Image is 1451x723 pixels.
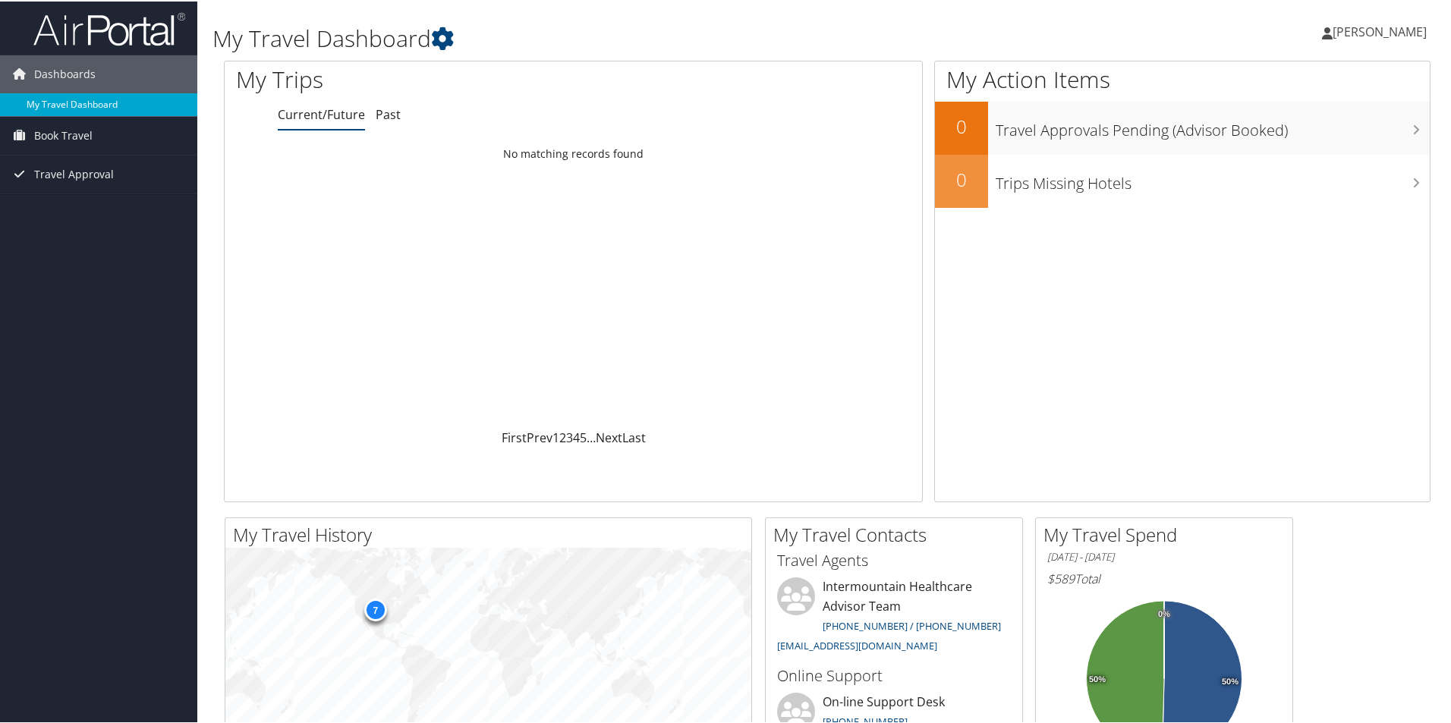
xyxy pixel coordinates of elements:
h2: My Travel Spend [1043,520,1292,546]
tspan: 0% [1158,608,1170,618]
h3: Online Support [777,664,1011,685]
a: First [502,428,527,445]
li: Intermountain Healthcare Advisor Team [770,576,1018,657]
a: Next [596,428,622,445]
a: 1 [552,428,559,445]
span: [PERSON_NAME] [1333,22,1427,39]
div: 7 [364,597,386,620]
a: 2 [559,428,566,445]
h1: My Action Items [935,62,1430,94]
tspan: 50% [1089,674,1106,683]
h3: Trips Missing Hotels [996,164,1430,193]
a: 3 [566,428,573,445]
h2: My Travel Contacts [773,520,1022,546]
span: Travel Approval [34,154,114,192]
a: Last [622,428,646,445]
a: 0Travel Approvals Pending (Advisor Booked) [935,100,1430,153]
h1: My Travel Dashboard [212,21,1032,53]
a: 4 [573,428,580,445]
h3: Travel Agents [777,549,1011,570]
a: 0Trips Missing Hotels [935,153,1430,206]
a: Current/Future [278,105,365,121]
h6: [DATE] - [DATE] [1047,549,1281,563]
span: $589 [1047,569,1075,586]
td: No matching records found [225,139,922,166]
h3: Travel Approvals Pending (Advisor Booked) [996,111,1430,140]
a: Prev [527,428,552,445]
a: 5 [580,428,587,445]
h2: 0 [935,112,988,138]
a: [PERSON_NAME] [1322,8,1442,53]
h2: 0 [935,165,988,191]
img: airportal-logo.png [33,10,185,46]
a: [EMAIL_ADDRESS][DOMAIN_NAME] [777,637,937,651]
tspan: 50% [1222,676,1239,685]
h2: My Travel History [233,520,751,546]
h6: Total [1047,569,1281,586]
a: [PHONE_NUMBER] / [PHONE_NUMBER] [823,618,1001,631]
h1: My Trips [236,62,620,94]
span: … [587,428,596,445]
a: Past [376,105,401,121]
span: Book Travel [34,115,93,153]
span: Dashboards [34,54,96,92]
